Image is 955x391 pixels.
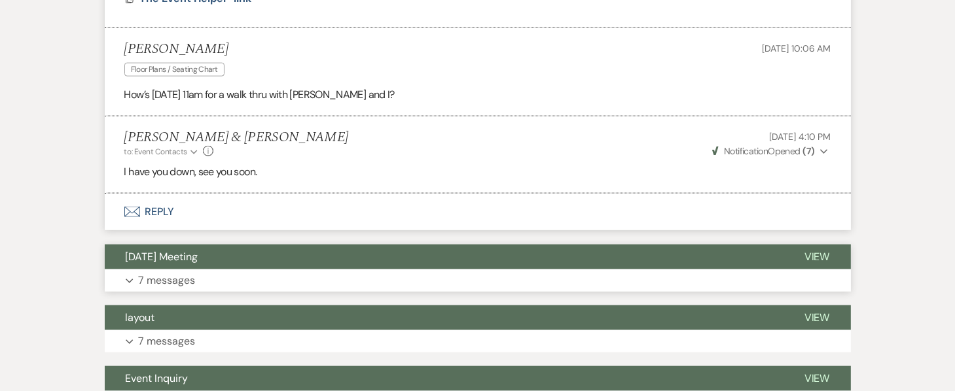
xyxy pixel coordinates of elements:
[769,131,831,143] span: [DATE] 4:10 PM
[710,144,831,158] button: NotificationOpened (7)
[724,145,768,157] span: Notification
[124,86,831,103] p: How’s [DATE] 11am for a walk thru with [PERSON_NAME] and I?
[784,366,851,391] button: View
[124,41,232,58] h5: [PERSON_NAME]
[712,145,815,157] span: Opened
[105,245,784,269] button: [DATE] Meeting
[802,145,814,157] strong: ( 7 )
[804,371,830,385] span: View
[105,330,851,352] button: 7 messages
[763,42,831,54] span: [DATE] 10:06 AM
[126,311,155,324] span: layout
[105,269,851,292] button: 7 messages
[124,163,831,180] p: I have you down, see you soon.
[784,305,851,330] button: View
[126,371,189,385] span: Event Inquiry
[105,366,784,391] button: Event Inquiry
[139,272,196,289] p: 7 messages
[124,63,225,76] span: Floor Plans / Seating Chart
[784,245,851,269] button: View
[124,146,187,157] span: to: Event Contacts
[804,250,830,263] span: View
[124,129,349,146] h5: [PERSON_NAME] & [PERSON_NAME]
[804,311,830,324] span: View
[105,194,851,230] button: Reply
[105,305,784,330] button: layout
[126,250,198,263] span: [DATE] Meeting
[139,333,196,350] p: 7 messages
[124,146,200,158] button: to: Event Contacts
